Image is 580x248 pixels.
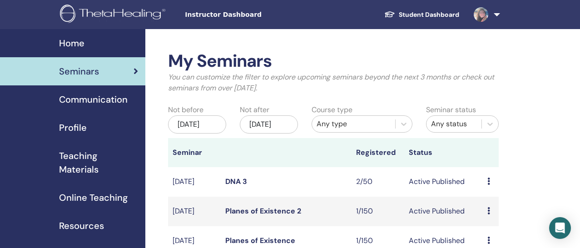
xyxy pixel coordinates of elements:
[60,5,169,25] img: logo.png
[225,206,301,216] a: Planes of Existence 2
[59,191,128,204] span: Online Teaching
[240,115,298,134] div: [DATE]
[59,149,138,176] span: Teaching Materials
[431,119,476,129] div: Any status
[404,138,483,167] th: Status
[185,10,321,20] span: Instructor Dashboard
[404,197,483,226] td: Active Published
[59,64,99,78] span: Seminars
[168,138,221,167] th: Seminar
[168,51,499,72] h2: My Seminars
[377,6,466,23] a: Student Dashboard
[59,36,84,50] span: Home
[426,104,476,115] label: Seminar status
[168,115,226,134] div: [DATE]
[352,167,404,197] td: 2/50
[384,10,395,18] img: graduation-cap-white.svg
[59,219,104,233] span: Resources
[549,217,571,239] div: Open Intercom Messenger
[59,93,128,106] span: Communication
[168,104,203,115] label: Not before
[168,197,221,226] td: [DATE]
[474,7,488,22] img: default.jpg
[317,119,391,129] div: Any type
[225,236,295,245] a: Planes of Existence
[404,167,483,197] td: Active Published
[352,197,404,226] td: 1/150
[168,167,221,197] td: [DATE]
[352,138,404,167] th: Registered
[225,177,247,186] a: DNA 3
[168,72,499,94] p: You can customize the filter to explore upcoming seminars beyond the next 3 months or check out s...
[240,104,269,115] label: Not after
[312,104,352,115] label: Course type
[59,121,87,134] span: Profile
